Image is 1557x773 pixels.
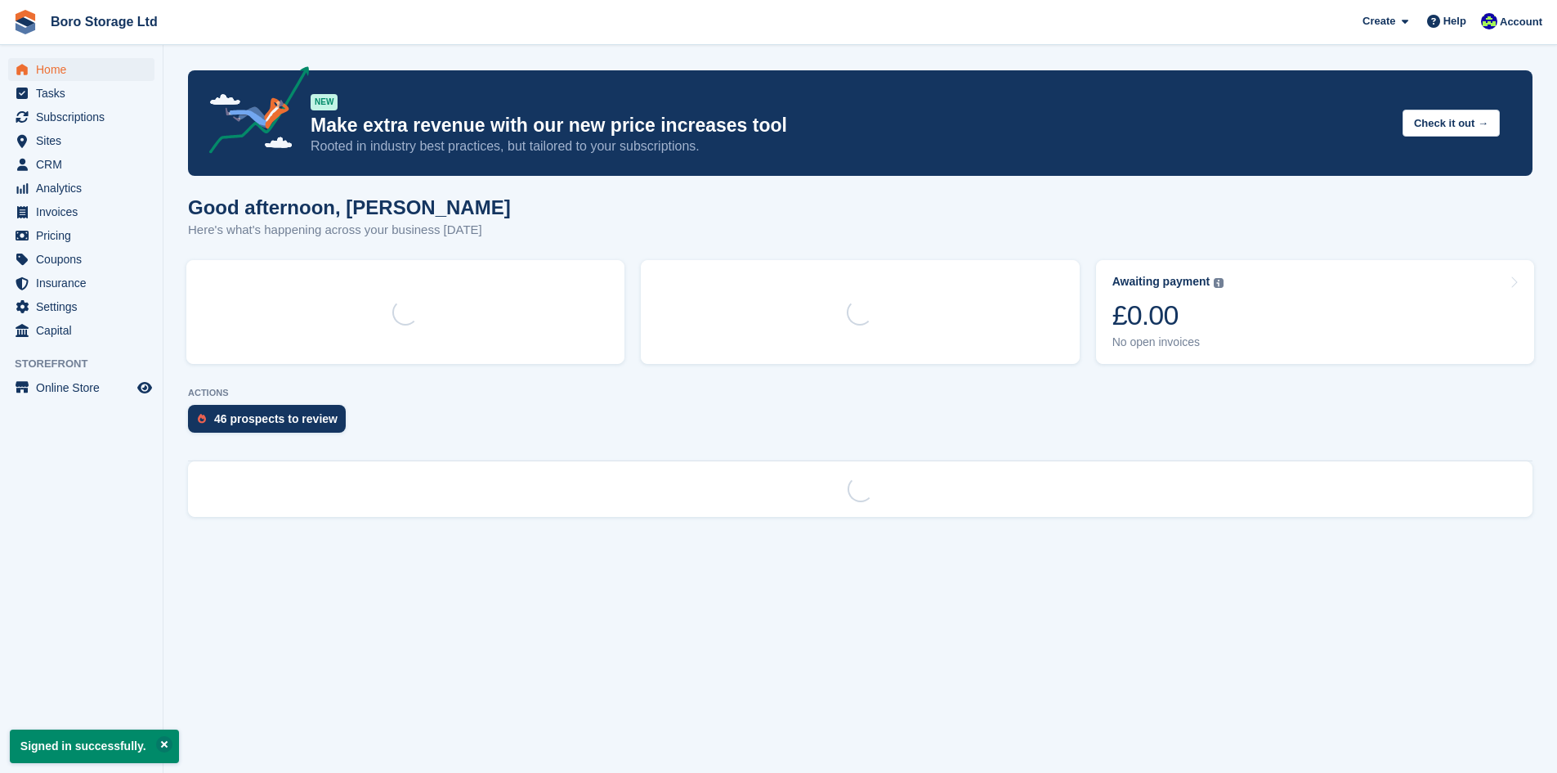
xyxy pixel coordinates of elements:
[8,129,154,152] a: menu
[8,295,154,318] a: menu
[195,66,310,160] img: price-adjustments-announcement-icon-8257ccfd72463d97f412b2fc003d46551f7dbcb40ab6d574587a9cd5c0d94...
[8,177,154,200] a: menu
[8,58,154,81] a: menu
[36,319,134,342] span: Capital
[15,356,163,372] span: Storefront
[8,248,154,271] a: menu
[10,730,179,763] p: Signed in successfully.
[8,376,154,399] a: menu
[36,82,134,105] span: Tasks
[188,388,1532,398] p: ACTIONS
[36,376,134,399] span: Online Store
[8,106,154,128] a: menu
[8,82,154,105] a: menu
[36,295,134,318] span: Settings
[1481,13,1497,29] img: Tobie Hillier
[188,221,511,240] p: Here's what's happening across your business [DATE]
[1214,278,1224,288] img: icon-info-grey-7440780725fd019a000dd9b08b2336e03edf1995a4989e88bcd33f0948082b44.svg
[36,58,134,81] span: Home
[36,248,134,271] span: Coupons
[1112,299,1224,332] div: £0.00
[1112,275,1210,289] div: Awaiting payment
[1096,260,1534,364] a: Awaiting payment £0.00 No open invoices
[36,200,134,223] span: Invoices
[135,378,154,398] a: Preview store
[8,272,154,294] a: menu
[311,94,338,110] div: NEW
[8,319,154,342] a: menu
[8,153,154,176] a: menu
[1500,14,1542,30] span: Account
[36,129,134,152] span: Sites
[13,10,38,34] img: stora-icon-8386f47178a22dfd0bd8f6a31ec36ba5ce8667c1dd55bd0f319d3a0aa187defe.svg
[1112,335,1224,349] div: No open invoices
[8,224,154,247] a: menu
[311,137,1389,155] p: Rooted in industry best practices, but tailored to your subscriptions.
[214,412,338,425] div: 46 prospects to review
[188,405,354,441] a: 46 prospects to review
[1403,110,1500,137] button: Check it out →
[36,153,134,176] span: CRM
[198,414,206,424] img: prospect-51fa495bee0391a8d652442698ab0144808aea92771e9ea1ae160a38d050c398.svg
[36,272,134,294] span: Insurance
[44,8,164,35] a: Boro Storage Ltd
[1362,13,1395,29] span: Create
[8,200,154,223] a: menu
[311,114,1389,137] p: Make extra revenue with our new price increases tool
[36,106,134,128] span: Subscriptions
[36,224,134,247] span: Pricing
[36,177,134,200] span: Analytics
[1443,13,1466,29] span: Help
[188,196,511,218] h1: Good afternoon, [PERSON_NAME]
